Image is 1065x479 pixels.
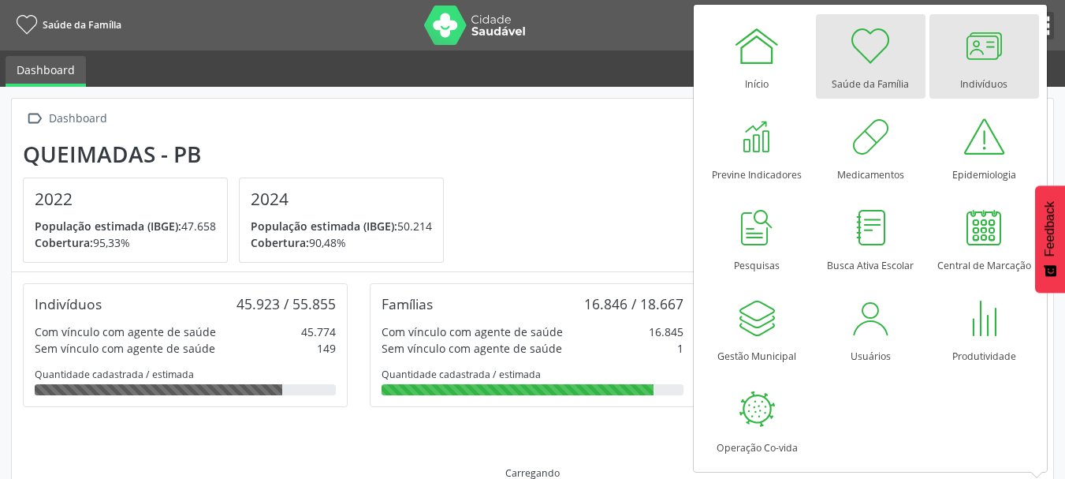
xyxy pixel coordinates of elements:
span: Cobertura: [35,235,93,250]
span: Cobertura: [251,235,309,250]
div: Quantidade cadastrada / estimada [382,368,683,381]
div: Indivíduos [35,295,102,312]
div: 45.923 / 55.855 [236,295,336,312]
div: Quantidade cadastrada / estimada [35,368,336,381]
div: Famílias [382,295,433,312]
span: População estimada (IBGE): [35,219,181,234]
a: Medicamentos [816,105,925,189]
p: 95,33% [35,234,216,251]
a: Dashboard [6,56,86,87]
div: 149 [317,340,336,357]
div: Sem vínculo com agente de saúde [382,340,562,357]
div: Sem vínculo com agente de saúde [35,340,215,357]
a: Pesquisas [702,196,812,280]
div: Com vínculo com agente de saúde [35,324,216,340]
div: 16.845 [649,324,683,340]
a: Saúde da Família [11,12,121,38]
a: Central de Marcação [929,196,1039,280]
a: Usuários [816,286,925,371]
a: Indivíduos [929,14,1039,99]
a: Operação Co-vida [702,378,812,462]
div: Dashboard [46,107,110,130]
span: Saúde da Família [43,18,121,32]
p: 47.658 [35,218,216,234]
div: Queimadas - PB [23,141,455,167]
a: Gestão Municipal [702,286,812,371]
a: Epidemiologia [929,105,1039,189]
h4: 2022 [35,189,216,209]
p: 90,48% [251,234,432,251]
a: Produtividade [929,286,1039,371]
span: População estimada (IBGE): [251,219,397,234]
h4: 2024 [251,189,432,209]
p: 50.214 [251,218,432,234]
a:  Dashboard [23,107,110,130]
a: Saúde da Família [816,14,925,99]
a: Início [702,14,812,99]
a: Busca Ativa Escolar [816,196,925,280]
div: 1 [677,340,683,357]
button: Feedback - Mostrar pesquisa [1035,185,1065,293]
div: 45.774 [301,324,336,340]
span: Feedback [1043,201,1057,256]
i:  [23,107,46,130]
div: Com vínculo com agente de saúde [382,324,563,340]
a: Previne Indicadores [702,105,812,189]
div: 16.846 / 18.667 [584,295,683,312]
